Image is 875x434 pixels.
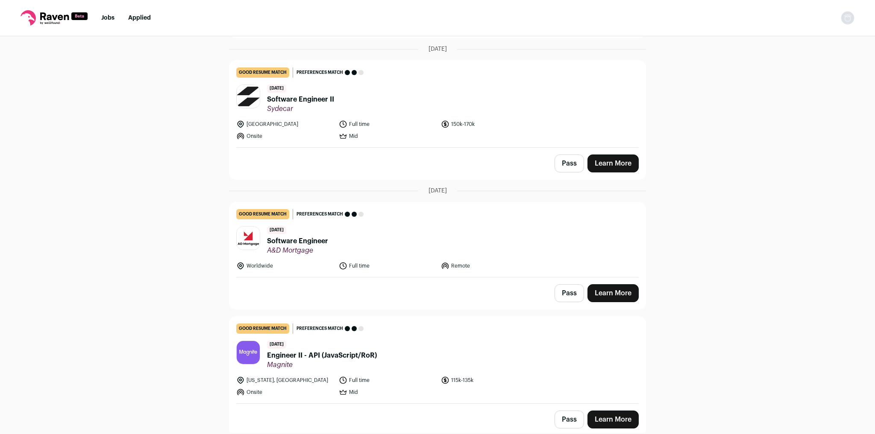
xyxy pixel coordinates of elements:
[267,105,334,113] span: Sydecar
[236,376,334,384] li: [US_STATE], [GEOGRAPHIC_DATA]
[267,341,286,349] span: [DATE]
[297,324,343,333] span: Preferences match
[267,361,377,369] span: Magnite
[236,262,334,270] li: Worldwide
[229,202,646,277] a: good resume match Preferences match [DATE] Software Engineer A&D Mortgage Worldwide Full time Remote
[236,132,334,140] li: Onsite
[297,68,343,77] span: Preferences match
[267,236,328,246] span: Software Engineer
[128,15,151,21] a: Applied
[297,210,343,218] span: Preferences match
[236,209,289,219] div: good resume match
[237,227,260,250] img: 060f38d4e697d8f4e1f7dc07390aff2b19bb338c3bc46e0d06c2a9a8c950d00f.jpg
[555,411,584,428] button: Pass
[441,376,538,384] li: 115k-135k
[267,226,286,234] span: [DATE]
[229,61,646,147] a: good resume match Preferences match [DATE] Software Engineer II Sydecar [GEOGRAPHIC_DATA] Full ti...
[267,246,328,255] span: A&D Mortgage
[236,120,334,128] li: [GEOGRAPHIC_DATA]
[429,45,447,53] span: [DATE]
[841,11,854,25] button: Open dropdown
[587,154,639,172] a: Learn More
[101,15,115,21] a: Jobs
[339,120,436,128] li: Full time
[441,262,538,270] li: Remote
[339,262,436,270] li: Full time
[236,323,289,334] div: good resume match
[236,388,334,396] li: Onsite
[339,376,436,384] li: Full time
[236,67,289,78] div: good resume match
[267,94,334,105] span: Software Engineer II
[555,154,584,172] button: Pass
[339,388,436,396] li: Mid
[339,132,436,140] li: Mid
[441,120,538,128] li: 150k-170k
[237,341,260,364] img: c55c74d6c6a802e3a9bce103563e4c74dead15ccb05a20aa67928483842aeb70.jpg
[587,284,639,302] a: Learn More
[267,84,286,93] span: [DATE]
[267,350,377,361] span: Engineer II - API (JavaScript/RoR)
[587,411,639,428] a: Learn More
[841,11,854,25] img: nopic.png
[229,317,646,403] a: good resume match Preferences match [DATE] Engineer II - API (JavaScript/RoR) Magnite [US_STATE],...
[237,85,260,108] img: 6fabec685da2bc7d581662a0635f989f0dd0d2f9cbd2ecf16fe6c8afa174012a.jpg
[555,284,584,302] button: Pass
[429,186,447,195] span: [DATE]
